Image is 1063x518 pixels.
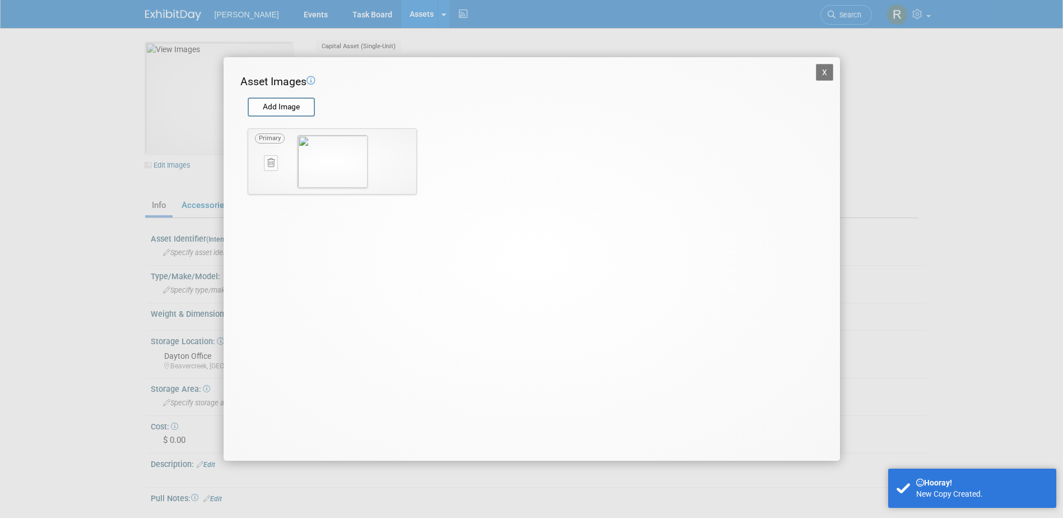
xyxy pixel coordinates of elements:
[267,159,275,167] i: Delete Image
[255,133,285,143] span: Primary Image
[240,74,809,90] div: Asset Images
[916,477,1048,488] div: Hooray!
[816,64,834,81] button: X
[916,488,1048,499] div: New Copy Created.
